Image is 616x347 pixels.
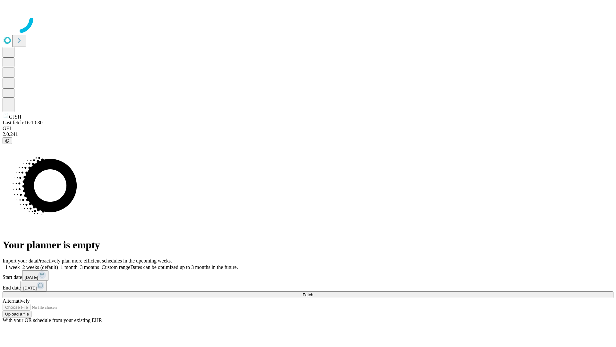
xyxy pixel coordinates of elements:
[5,264,20,270] span: 1 week
[3,131,613,137] div: 2.0.241
[22,264,58,270] span: 2 weeks (default)
[3,291,613,298] button: Fetch
[102,264,130,270] span: Custom range
[25,275,38,280] span: [DATE]
[3,317,102,323] span: With your OR schedule from your existing EHR
[3,270,613,281] div: Start date
[22,270,48,281] button: [DATE]
[37,258,172,263] span: Proactively plan more efficient schedules in the upcoming weeks.
[61,264,78,270] span: 1 month
[3,239,613,251] h1: Your planner is empty
[80,264,99,270] span: 3 months
[21,281,47,291] button: [DATE]
[130,264,238,270] span: Dates can be optimized up to 3 months in the future.
[3,137,12,144] button: @
[3,281,613,291] div: End date
[3,258,37,263] span: Import your data
[3,120,43,125] span: Last fetch: 16:10:30
[5,138,10,143] span: @
[3,126,613,131] div: GEI
[303,292,313,297] span: Fetch
[3,311,31,317] button: Upload a file
[23,286,37,290] span: [DATE]
[9,114,21,120] span: GJSH
[3,298,30,304] span: Alternatively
